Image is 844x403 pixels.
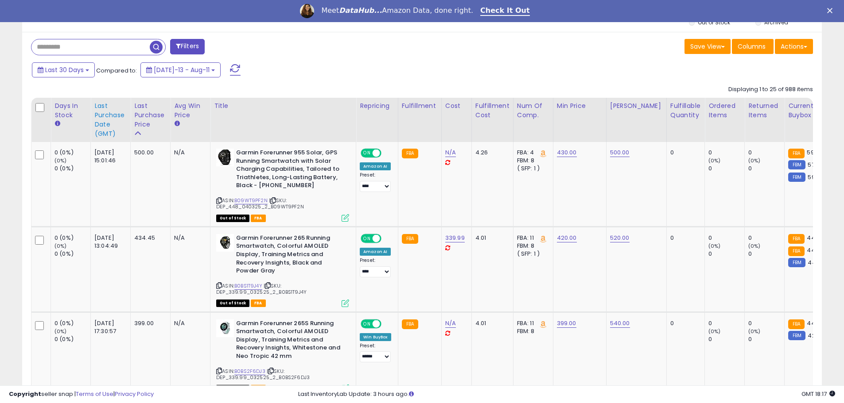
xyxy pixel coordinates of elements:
[610,101,663,111] div: [PERSON_NAME]
[54,242,67,249] small: (0%)
[517,234,546,242] div: FBA: 11
[9,390,41,398] strong: Copyright
[54,335,90,343] div: 0 (0%)
[134,234,163,242] div: 434.45
[360,248,391,256] div: Amazon AI
[670,149,698,157] div: 0
[748,250,784,258] div: 0
[216,149,234,166] img: 41BjgSrz5cL._SL40_.jpg
[54,149,90,157] div: 0 (0%)
[154,65,210,74] span: [DATE]-13 - Aug-11
[445,234,465,242] a: 339.99
[517,101,549,120] div: Num of Comp.
[362,150,373,157] span: ON
[748,234,784,242] div: 0
[216,319,234,337] img: 41m0PdQ8xWL._SL40_.jpg
[402,101,438,111] div: Fulfillment
[216,234,234,252] img: 41TuRP7qhhL._SL40_.jpg
[445,148,456,157] a: N/A
[9,390,154,399] div: seller snap | |
[748,149,784,157] div: 0
[517,242,546,250] div: FBM: 8
[788,160,805,169] small: FBM
[216,234,349,306] div: ASIN:
[748,335,784,343] div: 0
[234,282,262,290] a: B0BS1T9J4Y
[360,343,391,363] div: Preset:
[236,234,344,277] b: Garmin Forerunner 265 Running Smartwatch, Colorful AMOLED Display, Training Metrics and Recovery ...
[380,150,394,157] span: OFF
[708,101,741,120] div: Ordered Items
[174,120,179,128] small: Avg Win Price.
[748,242,761,249] small: (0%)
[517,250,546,258] div: ( SFP: 1 )
[708,157,721,164] small: (0%)
[251,215,266,222] span: FBA
[788,331,805,340] small: FBM
[475,234,506,242] div: 4.01
[788,246,805,256] small: FBA
[360,257,391,277] div: Preset:
[445,101,468,111] div: Cost
[45,65,84,74] span: Last 30 Days
[402,319,418,329] small: FBA
[96,66,137,75] span: Compared to:
[557,148,577,157] a: 430.00
[517,149,546,157] div: FBA: 4
[300,4,314,18] img: Profile image for Georgie
[788,258,805,267] small: FBM
[402,149,418,158] small: FBA
[517,157,546,165] div: FBM: 8
[216,368,310,381] span: | SKU: DEP_339.99_032525_2_B0BS2F6DJ3
[748,319,784,327] div: 0
[174,234,203,242] div: N/A
[140,62,221,77] button: [DATE]-13 - Aug-11
[517,327,546,335] div: FBM: 8
[808,258,828,267] span: 449.99
[708,234,744,242] div: 0
[174,149,203,157] div: N/A
[360,172,391,192] div: Preset:
[54,101,87,120] div: Days In Stock
[557,234,577,242] a: 420.00
[380,234,394,242] span: OFF
[234,197,268,204] a: B09WT9PF2N
[788,149,805,158] small: FBA
[360,333,391,341] div: Win BuyBox
[54,120,60,128] small: Days In Stock.
[94,149,124,165] div: [DATE] 15:01:46
[360,101,394,111] div: Repricing
[708,149,744,157] div: 0
[216,299,249,307] span: All listings that are currently out of stock and unavailable for purchase on Amazon
[670,234,698,242] div: 0
[748,328,761,335] small: (0%)
[788,319,805,329] small: FBA
[134,101,167,129] div: Last Purchase Price
[557,319,576,328] a: 399.00
[708,335,744,343] div: 0
[610,148,630,157] a: 500.00
[557,101,603,111] div: Min Price
[708,319,744,327] div: 0
[788,173,805,182] small: FBM
[808,161,827,169] span: 579.99
[216,149,349,221] div: ASIN:
[738,42,766,51] span: Columns
[115,390,154,398] a: Privacy Policy
[94,101,127,138] div: Last Purchase Date (GMT)
[94,319,124,335] div: [DATE] 17:30:57
[475,101,510,120] div: Fulfillment Cost
[236,319,344,363] b: Garmin Forerunner 265S Running Smartwatch, Colorful AMOLED Display, Training Metrics and Recovery...
[748,101,781,120] div: Returned Items
[708,250,744,258] div: 0
[321,6,473,15] div: Meet Amazon Data, done right.
[362,320,373,327] span: ON
[134,149,163,157] div: 500.00
[807,319,827,327] span: 449.99
[807,148,826,157] span: 599.99
[54,157,67,164] small: (0%)
[517,165,546,173] div: ( SFP: 1 )
[788,101,834,120] div: Current Buybox Price
[708,165,744,173] div: 0
[32,62,95,77] button: Last 30 Days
